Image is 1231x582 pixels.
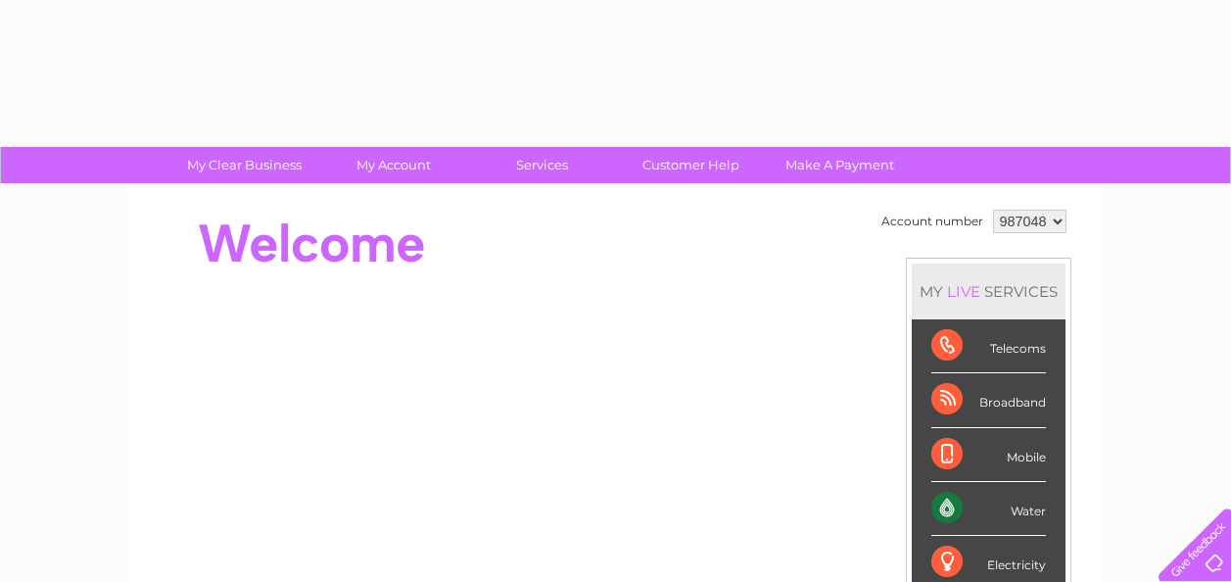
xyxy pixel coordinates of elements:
div: Water [931,482,1046,536]
div: Telecoms [931,319,1046,373]
div: Broadband [931,373,1046,427]
a: Make A Payment [759,147,921,183]
div: Mobile [931,428,1046,482]
a: My Clear Business [164,147,325,183]
a: Services [461,147,623,183]
a: My Account [312,147,474,183]
div: MY SERVICES [912,264,1065,319]
a: Customer Help [610,147,772,183]
div: LIVE [943,282,984,301]
td: Account number [876,205,988,238]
